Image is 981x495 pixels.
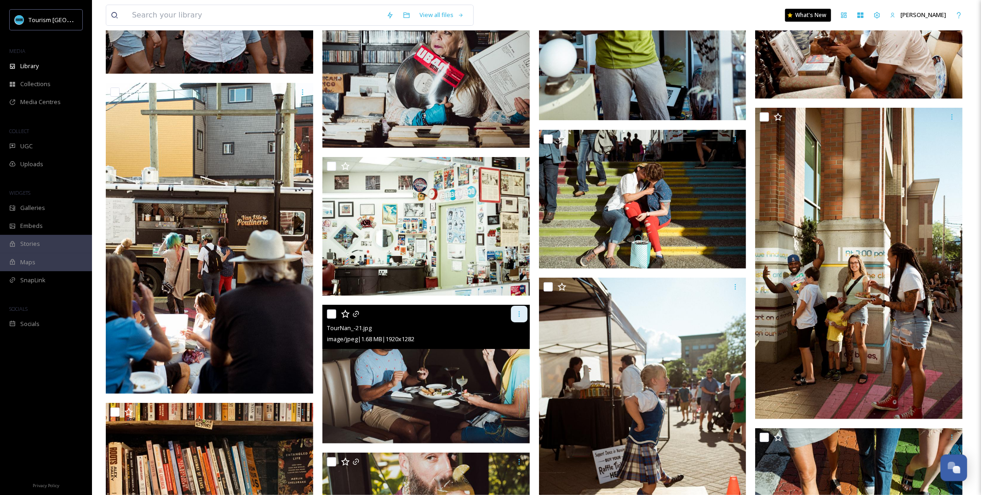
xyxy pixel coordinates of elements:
[9,305,28,312] span: SOCIALS
[20,160,43,169] span: Uploads
[20,80,51,88] span: Collections
[9,47,25,54] span: MEDIA
[20,221,43,230] span: Embeds
[33,483,59,489] span: Privacy Policy
[20,258,35,267] span: Maps
[20,98,61,106] span: Media Centres
[327,324,372,332] span: TourNan_-21.jpg
[785,9,831,22] a: What's New
[885,6,951,24] a: [PERSON_NAME]
[941,454,967,481] button: Open Chat
[415,6,469,24] a: View all files
[327,335,414,343] span: image/jpeg | 1.68 MB | 1920 x 1282
[20,142,33,151] span: UGC
[322,157,530,296] img: TourNan_-25.jpg
[322,305,530,443] img: TourNan_-21.jpg
[901,11,946,19] span: [PERSON_NAME]
[539,130,746,268] img: TourNan_-43.jpg
[29,15,111,24] span: Tourism [GEOGRAPHIC_DATA]
[322,9,530,148] img: TourismNan2.jpg
[9,128,29,134] span: COLLECT
[755,108,963,419] img: TourNan_-42.jpg
[127,5,382,25] input: Search your library
[20,204,45,212] span: Galleries
[106,83,313,394] img: TourNan_-41.jpg
[15,15,24,24] img: tourism_nanaimo_logo.jpeg
[9,189,30,196] span: WIDGETS
[20,62,39,70] span: Library
[20,320,40,328] span: Socials
[20,239,40,248] span: Stories
[20,276,46,285] span: SnapLink
[33,479,59,490] a: Privacy Policy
